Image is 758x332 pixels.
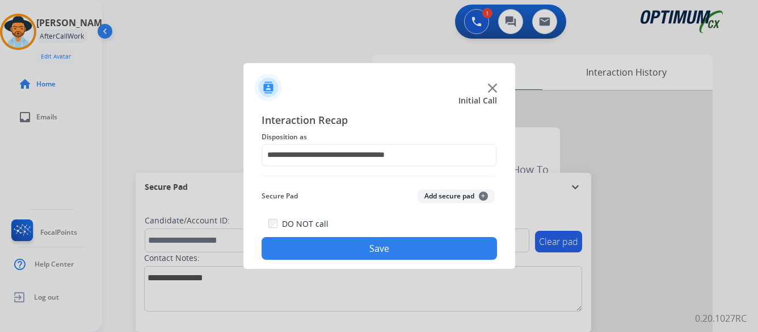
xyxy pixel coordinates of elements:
[262,237,497,260] button: Save
[262,189,298,203] span: Secure Pad
[479,192,488,201] span: +
[262,130,497,144] span: Disposition as
[458,95,497,106] span: Initial Call
[418,189,495,203] button: Add secure pad+
[262,112,497,130] span: Interaction Recap
[255,74,282,101] img: contactIcon
[262,176,497,176] img: contact-recap-line.svg
[282,218,329,230] label: DO NOT call
[695,312,747,325] p: 0.20.1027RC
